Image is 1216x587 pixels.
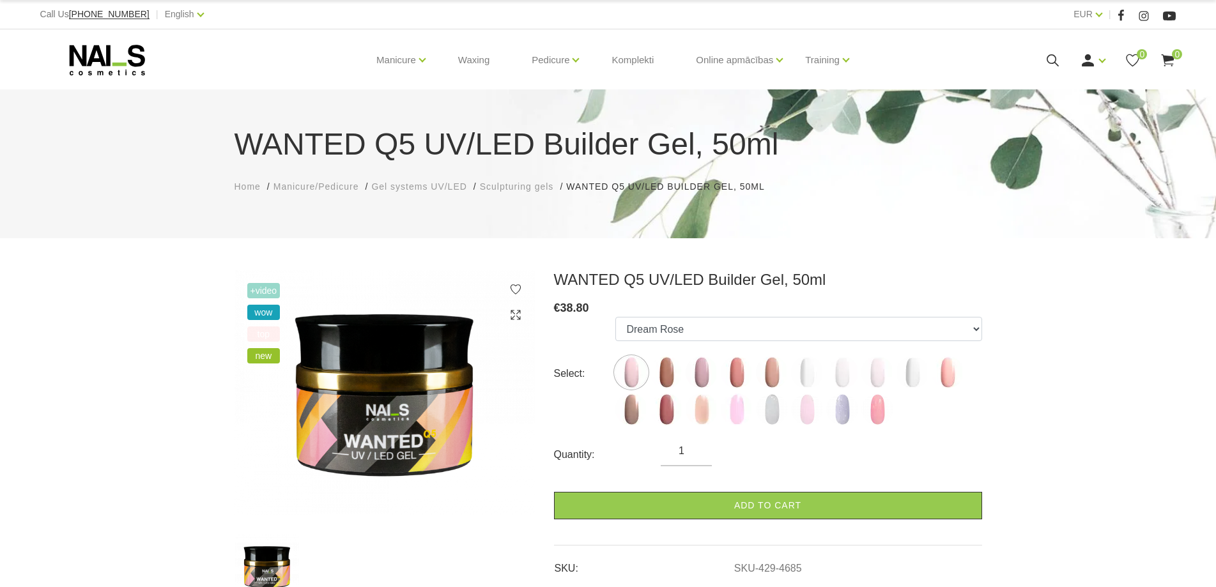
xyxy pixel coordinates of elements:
span: | [1109,6,1111,22]
a: EUR [1074,6,1093,22]
a: Manicure/Pedicure [273,180,359,194]
img: ... [650,356,682,388]
img: ... [686,356,718,388]
a: English [165,6,194,22]
a: Sculpturing gels [480,180,554,194]
img: ... [897,356,928,388]
div: Select: [554,363,616,384]
span: top [247,326,281,342]
img: ... [826,356,858,388]
a: SKU-429-4685 [734,563,802,574]
h1: WANTED Q5 UV/LED Builder Gel, 50ml [235,121,982,167]
img: ... [721,393,753,425]
a: Add to cart [554,492,982,519]
a: Waxing [448,29,500,91]
span: new [247,348,281,363]
span: Sculpturing gels [480,181,554,192]
img: ... [650,393,682,425]
span: 0 [1137,49,1147,59]
div: Quantity: [554,445,661,465]
div: Call Us [40,6,150,22]
td: SKU: [554,552,734,576]
img: ... [861,356,893,388]
span: Home [235,181,261,192]
img: ... [615,393,647,425]
img: ... [235,270,535,515]
span: wow [247,305,281,320]
a: Pedicure [532,34,569,86]
img: ... [932,356,964,388]
span: Manicure/Pedicure [273,181,359,192]
a: Komplekti [601,29,664,91]
span: € [554,301,560,314]
span: 38.80 [560,301,589,314]
span: 0 [1172,49,1182,59]
img: ... [861,393,893,425]
a: Training [805,34,840,86]
h3: WANTED Q5 UV/LED Builder Gel, 50ml [554,270,982,289]
img: ... [686,393,718,425]
img: ... [791,356,823,388]
span: Gel systems UV/LED [371,181,466,192]
a: Manicure [376,34,416,86]
a: [PHONE_NUMBER] [69,10,150,19]
img: ... [826,393,858,425]
a: Home [235,180,261,194]
a: Online apmācības [696,34,773,86]
img: ... [756,356,788,388]
li: WANTED Q5 UV/LED Builder Gel, 50ml [566,180,777,194]
img: ... [721,356,753,388]
img: ... [756,393,788,425]
a: 0 [1160,52,1176,68]
img: ... [615,356,647,388]
span: [PHONE_NUMBER] [69,9,150,19]
span: | [156,6,158,22]
a: Gel systems UV/LED [371,180,466,194]
a: 0 [1125,52,1141,68]
img: ... [791,393,823,425]
span: +Video [247,283,281,298]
